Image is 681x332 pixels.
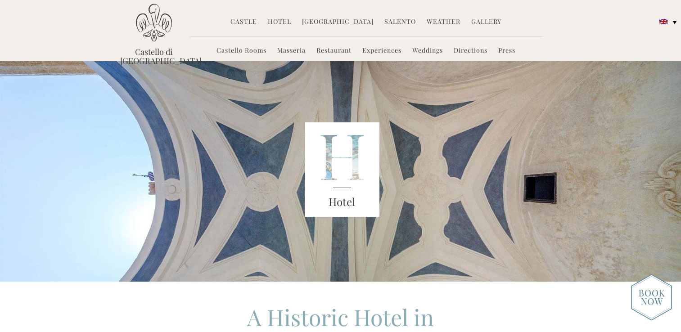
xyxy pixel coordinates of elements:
[498,46,515,56] a: Press
[305,122,379,217] img: castello_header_block.png
[384,17,416,27] a: Salento
[136,4,172,42] img: Castello di Ugento
[305,194,379,210] h3: Hotel
[471,17,501,27] a: Gallery
[120,47,188,65] a: Castello di [GEOGRAPHIC_DATA]
[362,46,401,56] a: Experiences
[412,46,443,56] a: Weddings
[277,46,306,56] a: Masseria
[216,46,266,56] a: Castello Rooms
[631,274,672,321] img: new-booknow.png
[230,17,257,27] a: Castle
[427,17,460,27] a: Weather
[454,46,487,56] a: Directions
[268,17,291,27] a: Hotel
[316,46,352,56] a: Restaurant
[302,17,374,27] a: [GEOGRAPHIC_DATA]
[659,19,667,24] img: English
